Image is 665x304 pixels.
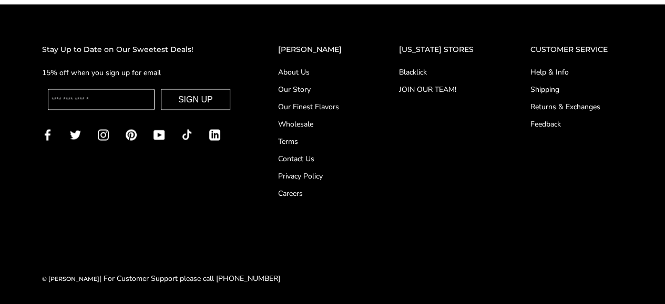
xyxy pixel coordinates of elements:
[42,128,53,140] a: Facebook
[398,66,488,77] a: Blacklick
[154,128,165,140] a: YouTube
[42,66,236,78] p: 15% off when you sign up for email
[278,187,357,198] a: Careers
[278,83,357,95] a: Our Story
[530,118,623,129] a: Feedback
[48,89,155,110] input: Enter your email
[278,153,357,164] a: Contact Us
[161,89,230,110] button: SIGN UP
[70,128,81,140] a: Twitter
[278,135,357,146] a: Terms
[530,101,623,112] a: Returns & Exchanges
[278,118,357,129] a: Wholesale
[98,128,109,140] a: Instagram
[398,83,488,95] a: JOIN OUR TEAM!
[278,101,357,112] a: Our Finest Flavors
[530,44,623,56] h2: CUSTOMER SERVICE
[530,83,623,95] a: Shipping
[209,128,220,140] a: LinkedIn
[530,66,623,77] a: Help & Info
[278,66,357,77] a: About Us
[126,128,137,140] a: Pinterest
[42,272,280,284] div: | For Customer Support please call [PHONE_NUMBER]
[398,44,488,56] h2: [US_STATE] STORES
[8,264,109,296] iframe: Sign Up via Text for Offers
[181,128,192,140] a: TikTok
[278,170,357,181] a: Privacy Policy
[42,44,236,56] h2: Stay Up to Date on Our Sweetest Deals!
[278,44,357,56] h2: [PERSON_NAME]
